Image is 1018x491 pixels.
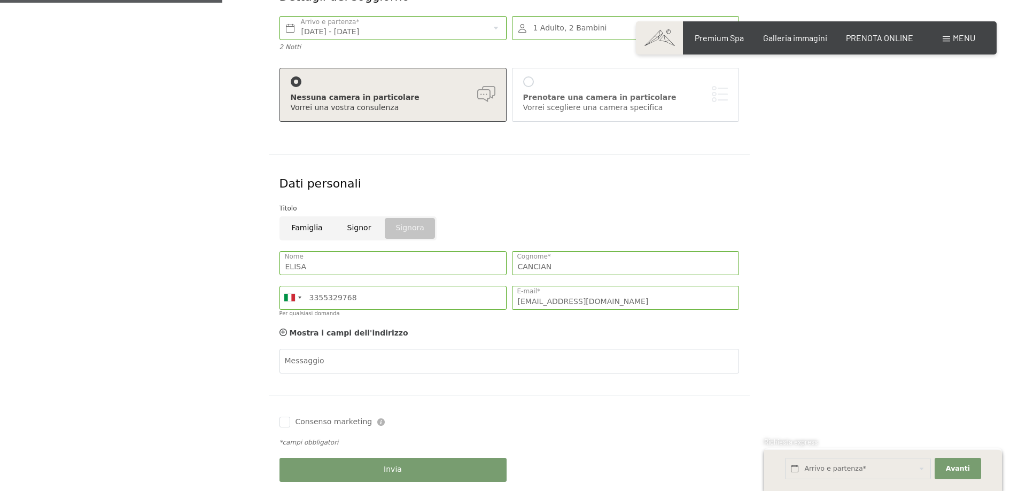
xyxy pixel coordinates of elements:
label: Per qualsiasi domanda [279,310,340,316]
span: Invia [384,464,402,475]
a: Galleria immagini [763,33,827,43]
button: Invia [279,458,507,482]
span: Mostra i campi dell'indirizzo [290,329,408,337]
span: Avanti [946,464,970,473]
div: Italy (Italia): +39 [280,286,305,309]
span: Consenso marketing [296,417,372,427]
button: Avanti [935,458,981,480]
a: Premium Spa [695,33,744,43]
div: Dati personali [279,176,739,192]
div: Nessuna camera in particolare [291,92,495,103]
div: Prenotare una camera in particolare [523,92,728,103]
span: Menu [953,33,975,43]
input: 312 345 6789 [279,286,507,310]
div: 2 Notti [279,43,507,52]
div: Titolo [279,203,739,214]
div: Vorrei una vostra consulenza [291,103,495,113]
div: *campi obbligatori [279,438,739,447]
div: Vorrei scegliere una camera specifica [523,103,728,113]
a: PRENOTA ONLINE [846,33,913,43]
span: Richiesta express [764,438,818,446]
